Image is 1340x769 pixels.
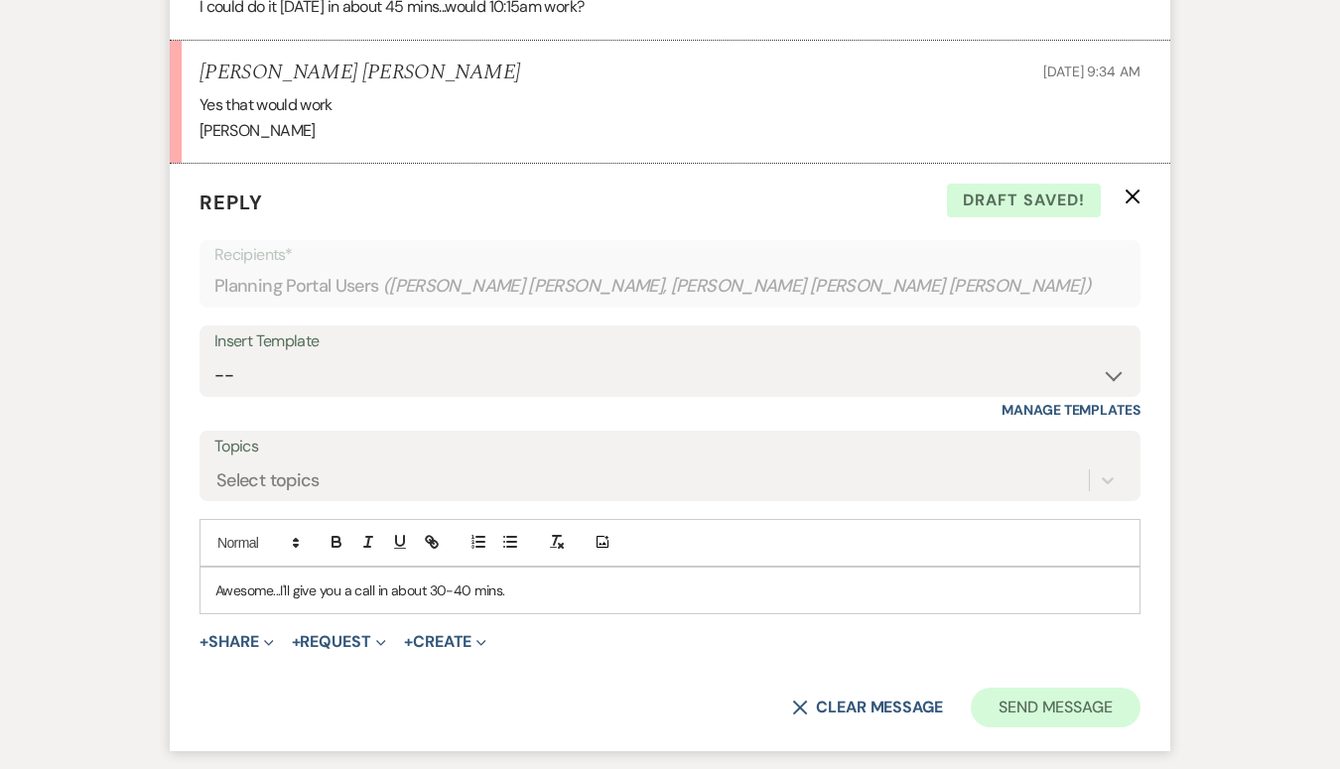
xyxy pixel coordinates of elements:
[200,634,208,650] span: +
[292,634,386,650] button: Request
[404,634,486,650] button: Create
[214,242,1126,268] p: Recipients*
[792,700,943,715] button: Clear message
[215,579,1125,601] p: Awesome...I'll give you a call in about 30-40 mins.
[947,184,1101,217] span: Draft saved!
[200,634,274,650] button: Share
[1002,401,1140,419] a: Manage Templates
[404,634,413,650] span: +
[971,688,1140,727] button: Send Message
[216,466,320,493] div: Select topics
[200,190,263,215] span: Reply
[292,634,301,650] span: +
[1043,63,1140,80] span: [DATE] 9:34 AM
[383,273,1092,300] span: ( [PERSON_NAME] [PERSON_NAME], [PERSON_NAME] [PERSON_NAME] [PERSON_NAME] )
[200,61,520,85] h5: [PERSON_NAME] [PERSON_NAME]
[214,433,1126,461] label: Topics
[214,327,1126,356] div: Insert Template
[200,92,1140,143] div: Yes that would work [PERSON_NAME]
[214,267,1126,306] div: Planning Portal Users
